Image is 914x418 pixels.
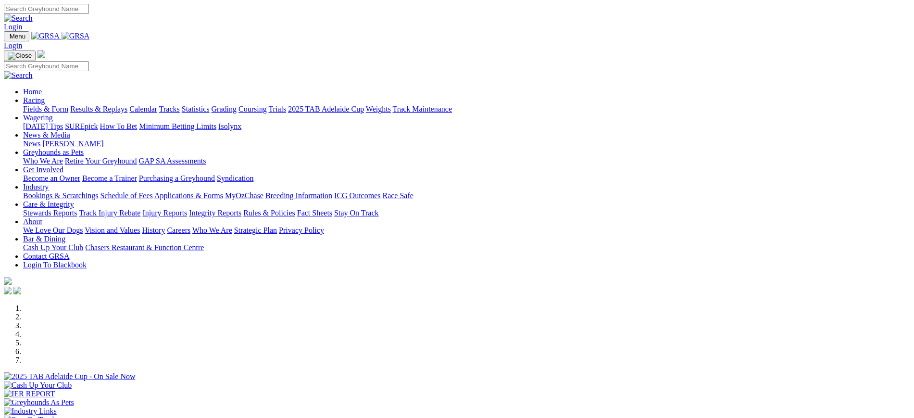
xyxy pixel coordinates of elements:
div: About [23,226,910,235]
a: Coursing [238,105,267,113]
a: MyOzChase [225,191,263,200]
div: Bar & Dining [23,243,910,252]
a: Become an Owner [23,174,80,182]
a: [DATE] Tips [23,122,63,130]
img: Search [4,14,33,23]
a: Isolynx [218,122,241,130]
span: Menu [10,33,25,40]
a: Stay On Track [334,209,378,217]
a: Login To Blackbook [23,261,87,269]
a: Cash Up Your Club [23,243,83,252]
a: Privacy Policy [279,226,324,234]
a: Bookings & Scratchings [23,191,98,200]
a: Fields & Form [23,105,68,113]
a: GAP SA Assessments [139,157,206,165]
button: Toggle navigation [4,51,36,61]
a: Weights [366,105,391,113]
a: Retire Your Greyhound [65,157,137,165]
div: Get Involved [23,174,910,183]
a: History [142,226,165,234]
img: facebook.svg [4,287,12,294]
a: Who We Are [192,226,232,234]
div: Care & Integrity [23,209,910,217]
a: Chasers Restaurant & Function Centre [85,243,204,252]
a: Bar & Dining [23,235,65,243]
a: Race Safe [382,191,413,200]
a: ICG Outcomes [334,191,380,200]
a: Syndication [217,174,253,182]
div: Racing [23,105,910,114]
img: GRSA [62,32,90,40]
a: 2025 TAB Adelaide Cup [288,105,364,113]
a: Strategic Plan [234,226,277,234]
a: Trials [268,105,286,113]
img: IER REPORT [4,390,55,398]
div: News & Media [23,139,910,148]
a: Rules & Policies [243,209,295,217]
a: Fact Sheets [297,209,332,217]
a: Stewards Reports [23,209,77,217]
input: Search [4,61,89,71]
a: Grading [212,105,237,113]
a: About [23,217,42,226]
a: Track Injury Rebate [79,209,140,217]
a: Racing [23,96,45,104]
img: 2025 TAB Adelaide Cup - On Sale Now [4,372,136,381]
a: Vision and Values [85,226,140,234]
a: We Love Our Dogs [23,226,83,234]
a: Careers [167,226,190,234]
a: Calendar [129,105,157,113]
a: Care & Integrity [23,200,74,208]
a: Breeding Information [265,191,332,200]
a: Login [4,23,22,31]
img: twitter.svg [13,287,21,294]
a: SUREpick [65,122,98,130]
div: Wagering [23,122,910,131]
a: Industry [23,183,49,191]
img: Cash Up Your Club [4,381,72,390]
a: Integrity Reports [189,209,241,217]
a: Contact GRSA [23,252,69,260]
a: Minimum Betting Limits [139,122,216,130]
img: logo-grsa-white.png [4,277,12,285]
img: Greyhounds As Pets [4,398,74,407]
img: Search [4,71,33,80]
div: Greyhounds as Pets [23,157,910,165]
a: Login [4,41,22,50]
button: Toggle navigation [4,31,29,41]
a: Wagering [23,114,53,122]
a: Schedule of Fees [100,191,152,200]
a: Purchasing a Greyhound [139,174,215,182]
a: Who We Are [23,157,63,165]
a: [PERSON_NAME] [42,139,103,148]
div: Industry [23,191,910,200]
a: Applications & Forms [154,191,223,200]
a: Statistics [182,105,210,113]
img: GRSA [31,32,60,40]
a: Results & Replays [70,105,127,113]
a: How To Bet [100,122,138,130]
img: Industry Links [4,407,57,416]
a: Home [23,88,42,96]
a: Greyhounds as Pets [23,148,84,156]
a: Injury Reports [142,209,187,217]
a: Become a Trainer [82,174,137,182]
a: Tracks [159,105,180,113]
a: Track Maintenance [393,105,452,113]
a: Get Involved [23,165,63,174]
img: logo-grsa-white.png [38,50,45,58]
img: Close [8,52,32,60]
input: Search [4,4,89,14]
a: News [23,139,40,148]
a: News & Media [23,131,70,139]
